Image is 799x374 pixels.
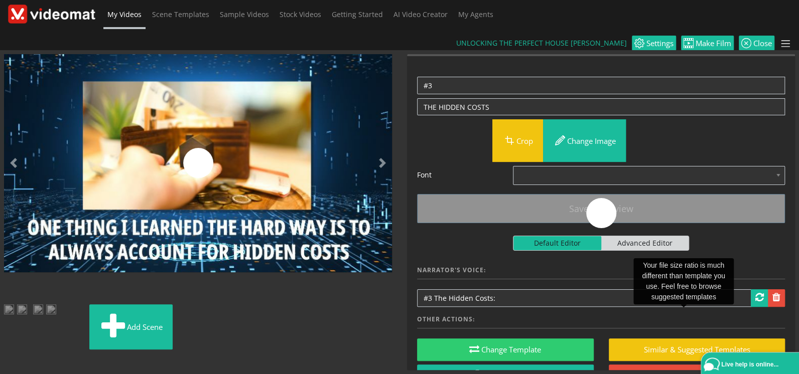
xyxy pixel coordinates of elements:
[417,194,785,223] button: Save & Preview
[280,10,321,19] span: Stock Videos
[513,236,601,250] span: Default Editor
[393,10,448,19] span: AI Video Creator
[456,29,632,57] li: UNLOCKING THE PERFECT HOUSE [PERSON_NAME]
[694,40,731,47] span: Make Film
[644,40,674,47] span: Settings
[220,10,269,19] span: Sample Videos
[609,338,785,361] button: similar & suggested templates
[458,10,493,19] span: My Agents
[417,316,785,328] h4: Other actions:
[704,355,799,374] a: Live help is online...
[410,166,505,185] label: Font
[8,5,95,23] img: Theme-Logo
[107,10,142,19] span: My Videos
[523,169,756,181] span: Noto Sans All Languages
[632,36,676,51] a: Settings
[681,36,734,51] a: Make Film
[152,10,209,19] span: Scene Templates
[417,77,785,94] textarea: #3
[601,236,689,250] span: Advanced Editor
[332,10,383,19] span: Getting Started
[751,40,772,47] span: Close
[417,267,785,279] h4: Narrator's Voice:
[492,119,543,162] button: Crop
[633,258,734,304] div: Your file size ratio is much different than template you use. Feel free to browse suggested templ...
[417,98,785,116] textarea: THE HIDDEN COSTS
[99,304,183,349] button: Add scene
[721,361,778,368] span: Live help is online...
[417,289,751,307] input: Enter text to be read during scene playback
[417,338,594,361] button: Change Template
[543,119,626,162] button: Change image
[739,36,774,51] a: Close
[4,54,392,272] div: Video Player
[417,119,492,162] img: index.php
